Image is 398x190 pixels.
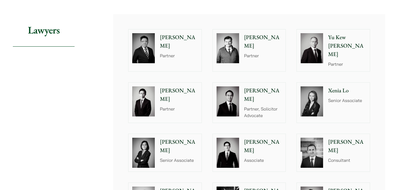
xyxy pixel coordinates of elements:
[212,134,286,172] a: [PERSON_NAME] Associate
[244,33,282,50] p: [PERSON_NAME]
[296,134,370,172] a: [PERSON_NAME] Consultant
[13,14,75,46] h2: Lawyers
[328,157,366,164] p: Consultant
[128,29,202,72] a: [PERSON_NAME] Partner
[328,61,366,68] p: Partner
[328,86,366,95] p: Xenia Lo
[244,157,282,164] p: Associate
[212,29,286,72] a: [PERSON_NAME] Partner
[160,53,198,59] p: Partner
[160,33,198,50] p: [PERSON_NAME]
[128,82,202,123] a: Henry Ma photo [PERSON_NAME] Partner
[160,157,198,164] p: Senior Associate
[328,138,366,155] p: [PERSON_NAME]
[160,138,198,155] p: [PERSON_NAME]
[328,33,366,59] p: Yu Kew [PERSON_NAME]
[296,82,370,123] a: Xenia Lo Senior Associate
[328,97,366,104] p: Senior Associate
[128,134,202,172] a: [PERSON_NAME] Senior Associate
[244,106,282,119] p: Partner, Solicitor Advocate
[244,86,282,103] p: [PERSON_NAME]
[244,53,282,59] p: Partner
[244,138,282,155] p: [PERSON_NAME]
[160,86,198,103] p: [PERSON_NAME]
[132,86,155,116] img: Henry Ma photo
[296,29,370,72] a: Yu Kew [PERSON_NAME] Partner
[160,106,198,112] p: Partner
[212,82,286,123] a: [PERSON_NAME] Partner, Solicitor Advocate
